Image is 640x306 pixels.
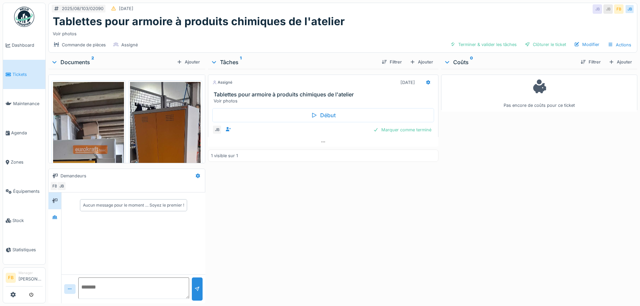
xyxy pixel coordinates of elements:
[6,270,43,287] a: FB Manager[PERSON_NAME]
[606,57,635,67] div: Ajouter
[3,235,45,264] a: Statistiques
[12,217,43,224] span: Stock
[11,130,43,136] span: Agenda
[91,58,94,66] sup: 2
[214,91,435,98] h3: Tablettes pour armoire à produits chimiques de l'atelier
[3,89,45,118] a: Maintenance
[3,118,45,147] a: Agenda
[614,4,624,14] div: FB
[603,4,613,14] div: JB
[3,206,45,235] a: Stock
[211,58,376,66] div: Tâches
[212,80,232,85] div: Assigné
[3,31,45,60] a: Dashboard
[578,57,603,67] div: Filtrer
[571,40,602,49] div: Modifier
[121,42,138,48] div: Assigné
[62,5,103,12] div: 2025/08/103/02090
[6,273,16,283] li: FB
[12,247,43,253] span: Statistiques
[62,42,106,48] div: Commande de pièces
[379,57,404,67] div: Filtrer
[119,5,133,12] div: [DATE]
[174,57,203,67] div: Ajouter
[371,125,434,134] div: Marquer comme terminé
[593,4,602,14] div: JB
[53,28,633,37] div: Voir photos
[13,100,43,107] span: Maintenance
[240,58,242,66] sup: 1
[605,40,634,50] div: Actions
[444,58,575,66] div: Coûts
[13,188,43,194] span: Équipements
[470,58,473,66] sup: 0
[3,147,45,177] a: Zones
[51,58,174,66] div: Documents
[130,82,201,235] img: vz80wh1n6427ztaz6pf2urls3t1e
[407,57,436,67] div: Ajouter
[60,173,86,179] div: Demandeurs
[12,42,43,48] span: Dashboard
[212,125,222,134] div: JB
[14,7,34,27] img: Badge_color-CXgf-gQk.svg
[18,270,43,285] li: [PERSON_NAME]
[447,40,519,49] div: Terminer & valider les tâches
[522,40,569,49] div: Clôturer le ticket
[53,15,345,28] h1: Tablettes pour armoire à produits chimiques de l'atelier
[57,181,66,191] div: JB
[625,4,634,14] div: JB
[83,202,184,208] div: Aucun message pour le moment … Soyez le premier !
[214,98,435,104] div: Voir photos
[212,108,434,122] div: Début
[400,79,415,86] div: [DATE]
[445,78,633,109] div: Pas encore de coûts pour ce ticket
[3,177,45,206] a: Équipements
[18,270,43,275] div: Manager
[12,71,43,78] span: Tickets
[3,60,45,89] a: Tickets
[11,159,43,165] span: Zones
[211,152,238,159] div: 1 visible sur 1
[50,181,59,191] div: FB
[53,82,124,235] img: 92fteb3oby14kq6v4euk0y93uyd2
